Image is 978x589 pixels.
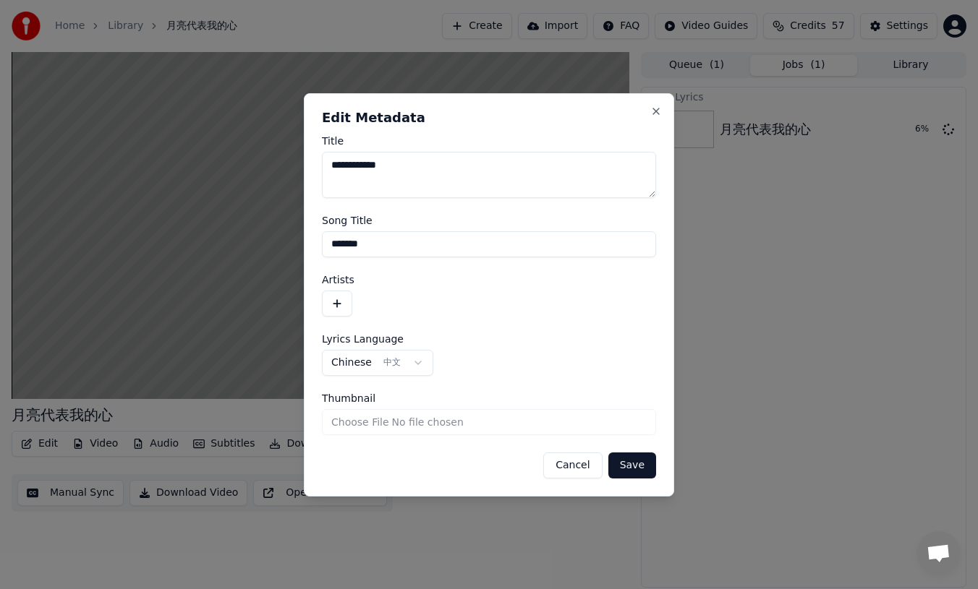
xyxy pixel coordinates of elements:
[322,136,656,146] label: Title
[543,452,602,478] button: Cancel
[322,111,656,124] h2: Edit Metadata
[322,393,375,403] span: Thumbnail
[322,334,404,344] span: Lyrics Language
[608,452,656,478] button: Save
[322,215,656,225] label: Song Title
[322,275,656,285] label: Artists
